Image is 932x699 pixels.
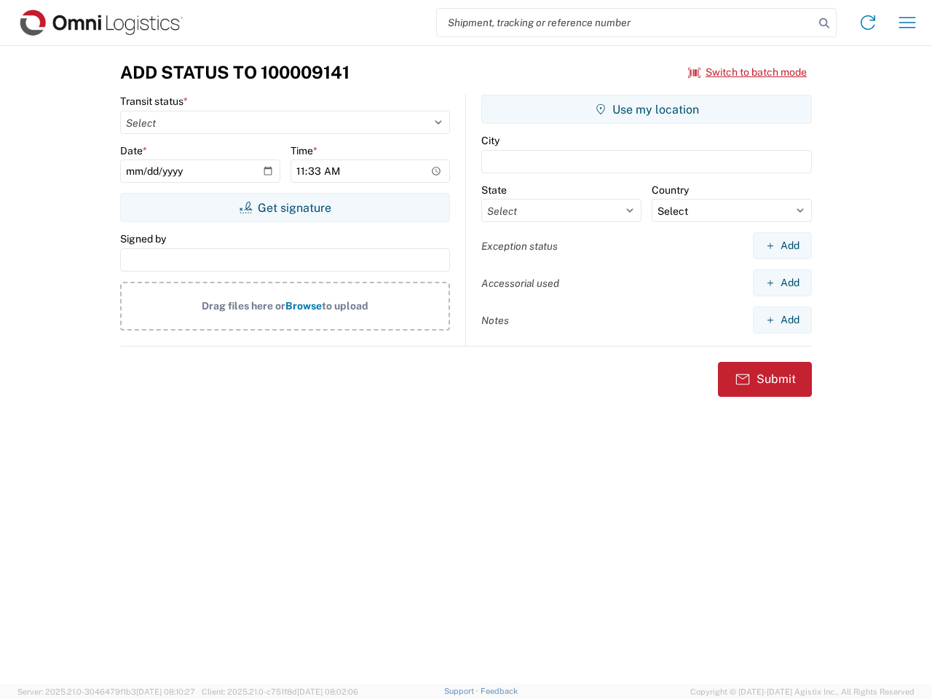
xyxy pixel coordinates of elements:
[120,193,450,222] button: Get signature
[17,687,195,696] span: Server: 2025.21.0-3046479f1b3
[136,687,195,696] span: [DATE] 08:10:27
[481,134,499,147] label: City
[688,60,807,84] button: Switch to batch mode
[285,300,322,312] span: Browse
[120,95,188,108] label: Transit status
[718,362,812,397] button: Submit
[481,277,559,290] label: Accessorial used
[291,144,317,157] label: Time
[652,183,689,197] label: Country
[753,232,812,259] button: Add
[120,144,147,157] label: Date
[202,687,358,696] span: Client: 2025.21.0-c751f8d
[297,687,358,696] span: [DATE] 08:02:06
[753,269,812,296] button: Add
[481,95,812,124] button: Use my location
[120,232,166,245] label: Signed by
[481,183,507,197] label: State
[481,314,509,327] label: Notes
[481,687,518,695] a: Feedback
[690,685,915,698] span: Copyright © [DATE]-[DATE] Agistix Inc., All Rights Reserved
[120,62,349,83] h3: Add Status to 100009141
[481,240,558,253] label: Exception status
[202,300,285,312] span: Drag files here or
[753,307,812,333] button: Add
[444,687,481,695] a: Support
[322,300,368,312] span: to upload
[437,9,814,36] input: Shipment, tracking or reference number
